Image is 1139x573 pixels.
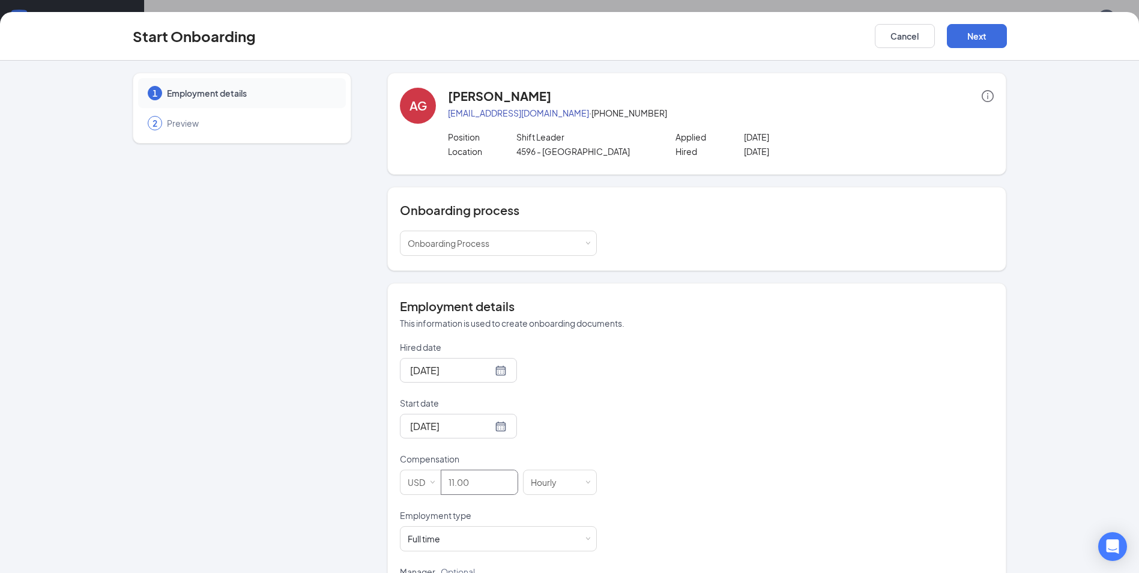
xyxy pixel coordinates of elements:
[167,117,334,129] span: Preview
[400,509,597,521] p: Employment type
[675,131,744,143] p: Applied
[400,298,994,315] h4: Employment details
[153,87,157,99] span: 1
[744,131,880,143] p: [DATE]
[744,145,880,157] p: [DATE]
[408,533,449,545] div: [object Object]
[448,108,589,118] a: [EMAIL_ADDRESS][DOMAIN_NAME]
[167,87,334,99] span: Employment details
[947,24,1007,48] button: Next
[153,117,157,129] span: 2
[408,533,440,545] div: Full time
[400,202,994,219] h4: Onboarding process
[1098,532,1127,561] div: Open Intercom Messenger
[516,131,653,143] p: Shift Leader
[408,470,434,494] div: USD
[409,97,427,114] div: AG
[448,107,994,119] p: · [PHONE_NUMBER]
[400,397,597,409] p: Start date
[448,88,551,105] h4: [PERSON_NAME]
[133,26,256,46] h3: Start Onboarding
[408,238,489,249] span: Onboarding Process
[448,145,516,157] p: Location
[675,145,744,157] p: Hired
[516,145,653,157] p: 4596 - [GEOGRAPHIC_DATA]
[531,470,565,494] div: Hourly
[448,131,516,143] p: Position
[410,363,492,378] input: Aug 26, 2025
[400,341,597,353] p: Hired date
[400,317,994,329] p: This information is used to create onboarding documents.
[982,90,994,102] span: info-circle
[441,470,518,494] input: Amount
[410,419,492,434] input: Aug 27, 2025
[875,24,935,48] button: Cancel
[400,453,597,465] p: Compensation
[408,231,498,255] div: [object Object]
